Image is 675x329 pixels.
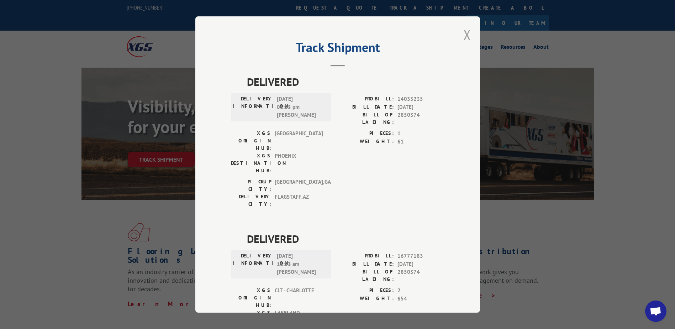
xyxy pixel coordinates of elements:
[397,130,444,138] span: 1
[275,152,323,174] span: PHOENIX
[397,252,444,260] span: 16777183
[247,231,444,247] span: DELIVERED
[231,193,271,208] label: DELIVERY CITY:
[338,111,394,126] label: BILL OF LADING:
[397,95,444,103] span: 14033235
[338,287,394,295] label: PIECES:
[338,268,394,283] label: BILL OF LADING:
[247,74,444,90] span: DELIVERED
[277,252,325,276] span: [DATE] 11:53 am [PERSON_NAME]
[231,42,444,56] h2: Track Shipment
[397,111,444,126] span: 2850374
[397,287,444,295] span: 2
[397,138,444,146] span: 61
[233,95,273,119] label: DELIVERY INFORMATION:
[397,103,444,111] span: [DATE]
[275,130,323,152] span: [GEOGRAPHIC_DATA]
[397,295,444,303] span: 654
[397,268,444,283] span: 2850374
[397,260,444,268] span: [DATE]
[275,178,323,193] span: [GEOGRAPHIC_DATA] , GA
[645,301,666,322] div: Open chat
[275,193,323,208] span: FLAGSTAFF , AZ
[233,252,273,276] label: DELIVERY INFORMATION:
[231,287,271,309] label: XGS ORIGIN HUB:
[277,95,325,119] span: [DATE] 01:35 pm [PERSON_NAME]
[275,287,323,309] span: CLT - CHARLOTTE
[338,260,394,268] label: BILL DATE:
[231,152,271,174] label: XGS DESTINATION HUB:
[338,130,394,138] label: PIECES:
[231,178,271,193] label: PICKUP CITY:
[338,138,394,146] label: WEIGHT:
[338,252,394,260] label: PROBILL:
[338,95,394,103] label: PROBILL:
[338,103,394,111] label: BILL DATE:
[338,295,394,303] label: WEIGHT:
[231,130,271,152] label: XGS ORIGIN HUB:
[463,25,471,44] button: Close modal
